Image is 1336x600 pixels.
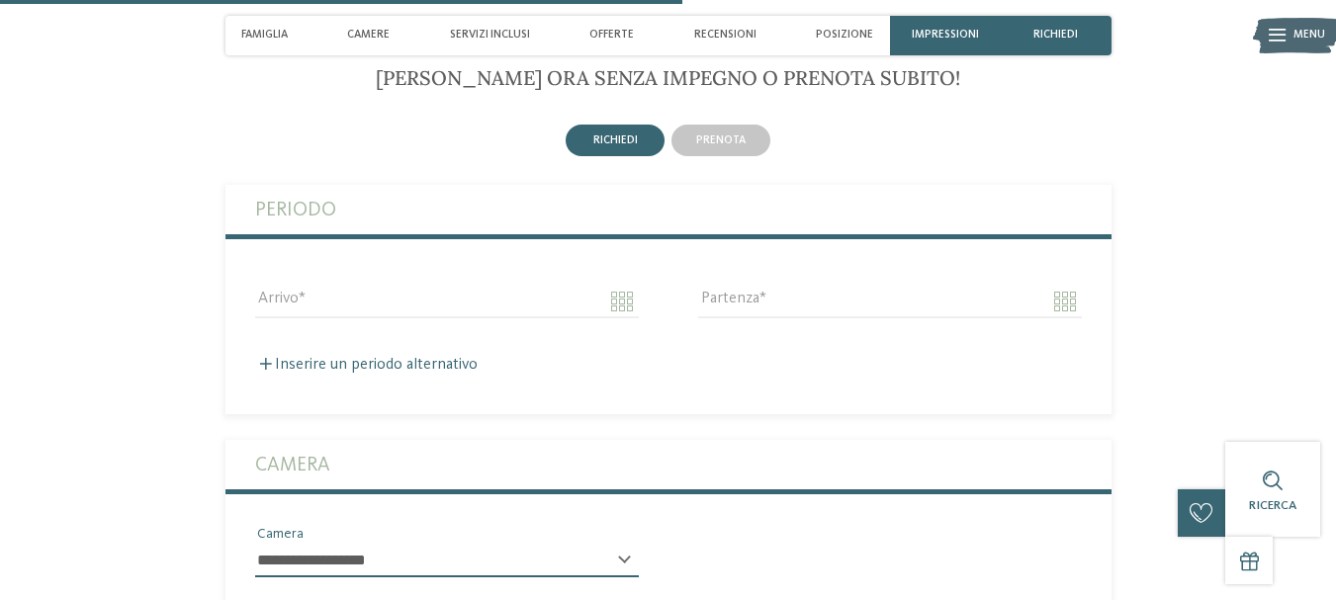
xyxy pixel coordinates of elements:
span: Famiglia [241,29,288,42]
label: Periodo [255,185,1082,234]
span: Offerte [589,29,634,42]
span: Impressioni [912,29,979,42]
label: Camera [255,440,1082,489]
span: richiedi [593,134,638,146]
span: Ricerca [1249,499,1296,512]
span: prenota [696,134,746,146]
span: Posizione [816,29,873,42]
label: Inserire un periodo alternativo [255,357,478,373]
span: Camere [347,29,390,42]
span: Servizi inclusi [450,29,530,42]
span: [PERSON_NAME] ora senza impegno o prenota subito! [376,65,960,90]
span: richiedi [1033,29,1078,42]
span: Recensioni [694,29,757,42]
